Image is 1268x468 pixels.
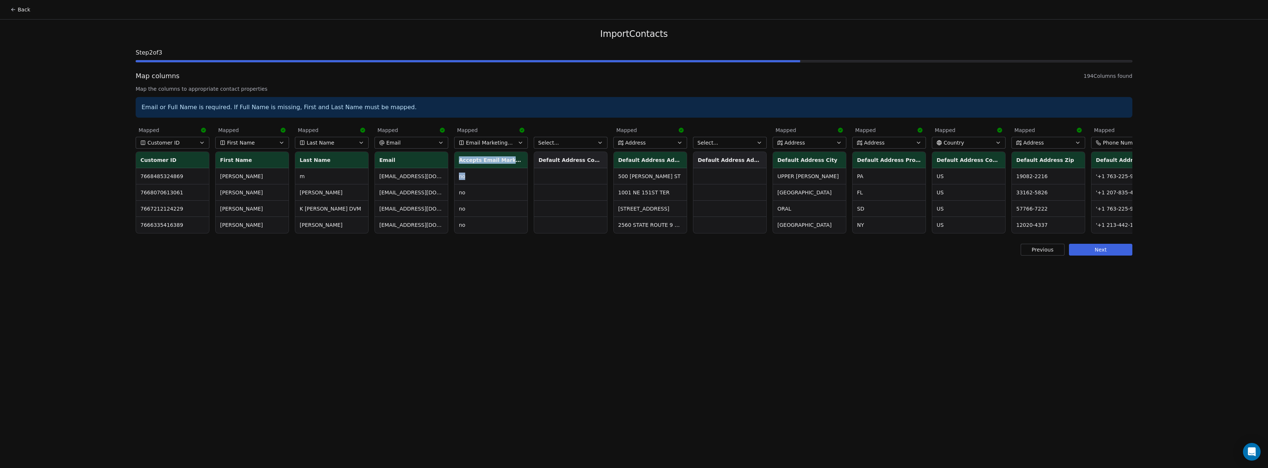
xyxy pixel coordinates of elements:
[614,152,687,168] th: Default Address Address1
[932,184,1005,201] td: US
[136,217,209,233] td: 7666335416389
[773,217,846,233] td: [GEOGRAPHIC_DATA]
[614,217,687,233] td: 2560 STATE ROUTE 9 TRLR 10
[1091,168,1164,184] td: '+1 763-225-9463 ext. 47616
[136,152,209,168] th: Customer ID
[1091,201,1164,217] td: '+1 763-225-9463 ext. 56193
[454,217,527,233] td: no
[375,217,448,233] td: [EMAIL_ADDRESS][DOMAIN_NAME]
[295,201,368,217] td: K [PERSON_NAME] DVM
[1023,139,1044,146] span: Address
[227,139,255,146] span: First Name
[136,97,1132,118] div: Email or Full Name is required. If Full Name is missing, First and Last Name must be mapped.
[139,126,159,134] span: Mapped
[457,126,478,134] span: Mapped
[218,126,239,134] span: Mapped
[375,168,448,184] td: [EMAIL_ADDRESS][DOMAIN_NAME]
[773,184,846,201] td: [GEOGRAPHIC_DATA]
[216,152,289,168] th: First Name
[136,48,1132,57] span: Step 2 of 3
[855,126,876,134] span: Mapped
[1012,152,1085,168] th: Default Address Zip
[136,184,209,201] td: 7668070613061
[600,28,668,39] span: Import Contacts
[932,217,1005,233] td: US
[1243,443,1261,461] div: Open Intercom Messenger
[538,139,559,146] span: Select...
[932,168,1005,184] td: US
[1091,217,1164,233] td: '+1 213-442-1463 ext. 12568
[697,139,718,146] span: Select...
[853,201,926,217] td: SD
[1084,72,1132,80] span: 194 Columns found
[1069,244,1132,256] button: Next
[853,217,926,233] td: NY
[616,126,637,134] span: Mapped
[853,152,926,168] th: Default Address Province Code
[375,201,448,217] td: [EMAIL_ADDRESS][DOMAIN_NAME]
[386,139,401,146] span: Email
[773,168,846,184] td: UPPER [PERSON_NAME]
[864,139,885,146] span: Address
[1012,201,1085,217] td: 57766-7222
[307,139,334,146] span: Last Name
[1012,168,1085,184] td: 19082-2216
[454,184,527,201] td: no
[1091,152,1164,168] th: Default Address Phone
[375,184,448,201] td: [EMAIL_ADDRESS][DOMAIN_NAME]
[1091,184,1164,201] td: '+1 207-835-4259 ext. 07210
[216,201,289,217] td: [PERSON_NAME]
[136,168,209,184] td: 7668485324869
[776,126,796,134] span: Mapped
[295,168,368,184] td: m
[216,217,289,233] td: [PERSON_NAME]
[136,85,1132,93] span: Map the columns to appropriate contact properties
[1021,244,1065,256] button: Previous
[773,152,846,168] th: Default Address City
[1103,139,1141,146] span: Phone Number
[454,152,527,168] th: Accepts Email Marketing
[454,201,527,217] td: no
[773,201,846,217] td: ORAL
[1094,126,1115,134] span: Mapped
[693,152,766,168] th: Default Address Address2
[1012,217,1085,233] td: 12020-4337
[295,152,368,168] th: Last Name
[625,139,646,146] span: Address
[216,184,289,201] td: [PERSON_NAME]
[935,126,955,134] span: Mapped
[6,3,35,16] button: Back
[147,139,180,146] span: Customer ID
[784,139,805,146] span: Address
[853,184,926,201] td: FL
[136,201,209,217] td: 7667212124229
[534,152,607,168] th: Default Address Company
[932,201,1005,217] td: US
[136,71,180,81] span: Map columns
[466,139,514,146] span: Email Marketing Consent
[295,217,368,233] td: [PERSON_NAME]
[1014,126,1035,134] span: Mapped
[298,126,318,134] span: Mapped
[932,152,1005,168] th: Default Address Country Code
[853,168,926,184] td: PA
[614,201,687,217] td: [STREET_ADDRESS]
[216,168,289,184] td: [PERSON_NAME]
[375,152,448,168] th: Email
[377,126,398,134] span: Mapped
[944,139,964,146] span: Country
[454,168,527,184] td: no
[614,168,687,184] td: 500 [PERSON_NAME] ST
[1012,184,1085,201] td: 33162-5826
[614,184,687,201] td: 1001 NE 151ST TER
[295,184,368,201] td: [PERSON_NAME]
